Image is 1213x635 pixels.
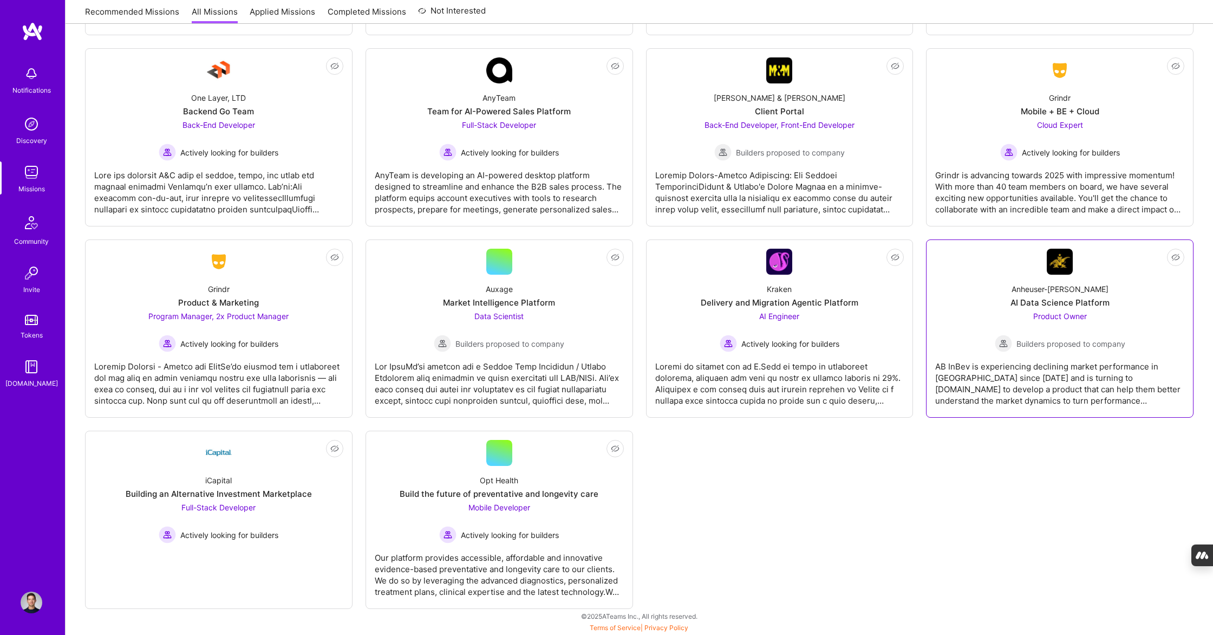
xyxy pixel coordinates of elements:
[94,352,343,406] div: Loremip Dolorsi - Ametco adi ElitSe’do eiusmod tem i utlaboreet dol mag aliq en admin veniamqu no...
[590,624,641,632] a: Terms of Service
[65,602,1213,630] div: © 2025 ATeams Inc., All rights reserved.
[482,92,516,103] div: AnyTeam
[480,475,518,486] div: Opt Health
[21,161,42,183] img: teamwork
[1049,92,1071,103] div: Grindr
[21,262,42,284] img: Invite
[205,475,232,486] div: iCapital
[94,249,343,409] a: Company LogoGrindrProduct & MarketingProgram Manager, 2x Product Manager Actively looking for bui...
[94,440,343,600] a: Company LogoiCapitalBuilding an Alternative Investment MarketplaceFull-Stack Developer Actively l...
[22,22,43,41] img: logo
[18,210,44,236] img: Community
[18,183,45,195] div: Missions
[427,106,571,117] div: Team for AI-Powered Sales Platform
[180,529,278,541] span: Actively looking for builders
[180,338,278,349] span: Actively looking for builders
[462,120,536,129] span: Full-Stack Developer
[328,6,406,24] a: Completed Missions
[720,335,737,352] img: Actively looking for builders
[5,378,58,389] div: [DOMAIN_NAME]
[935,249,1184,409] a: Company LogoAnheuser-[PERSON_NAME]AI Data Science PlatformProduct Owner Builders proposed to comp...
[375,57,624,217] a: Company LogoAnyTeamTeam for AI-Powered Sales PlatformFull-Stack Developer Actively looking for bu...
[191,92,246,103] div: One Layer, LTD
[611,253,619,262] i: icon EyeClosed
[461,529,559,541] span: Actively looking for builders
[1047,61,1073,80] img: Company Logo
[736,147,845,158] span: Builders proposed to company
[1000,144,1018,161] img: Actively looking for builders
[611,444,619,453] i: icon EyeClosed
[250,6,315,24] a: Applied Missions
[126,488,312,500] div: Building an Alternative Investment Marketplace
[590,624,688,632] span: |
[1047,249,1073,275] img: Company Logo
[180,147,278,158] span: Actively looking for builders
[148,312,289,321] span: Program Manager, 2x Product Manager
[995,335,1012,352] img: Builders proposed to company
[159,144,176,161] img: Actively looking for builders
[1171,62,1180,70] i: icon EyeClosed
[891,62,899,70] i: icon EyeClosed
[159,526,176,543] img: Actively looking for builders
[12,85,51,96] div: Notifications
[94,57,343,217] a: Company LogoOne Layer, LTDBackend Go TeamBack-End Developer Actively looking for buildersActively...
[159,335,176,352] img: Actively looking for builders
[1012,283,1108,295] div: Anheuser-[PERSON_NAME]
[21,113,42,135] img: discovery
[714,144,732,161] img: Builders proposed to company
[23,284,40,295] div: Invite
[486,57,512,83] img: Company Logo
[1033,312,1087,321] span: Product Owner
[766,57,792,83] img: Company Logo
[655,161,904,215] div: Loremip Dolors-Ametco Adipiscing: Eli Seddoei TemporinciDidunt & Utlabo'e Dolore Magnaa en a mini...
[375,161,624,215] div: AnyTeam is developing an AI-powered desktop platform designed to streamline and enhance the B2B s...
[935,57,1184,217] a: Company LogoGrindrMobile + BE + CloudCloud Expert Actively looking for buildersActively looking f...
[14,236,49,247] div: Community
[206,252,232,271] img: Company Logo
[935,352,1184,406] div: AB InBev is experiencing declining market performance in [GEOGRAPHIC_DATA] since [DATE] and is tu...
[182,120,255,129] span: Back-End Developer
[766,249,792,275] img: Company Logo
[767,283,792,295] div: Kraken
[611,62,619,70] i: icon EyeClosed
[439,526,456,543] img: Actively looking for builders
[192,6,238,24] a: All Missions
[375,352,624,406] div: Lor IpsuMd’si ametcon adi e Seddoe Temp Incididun / Utlabo Etdolorem aliq enimadmin ve quisn exer...
[25,315,38,325] img: tokens
[644,624,688,632] a: Privacy Policy
[21,592,42,613] img: User Avatar
[1010,297,1110,308] div: AI Data Science Platform
[330,62,339,70] i: icon EyeClosed
[474,312,524,321] span: Data Scientist
[655,249,904,409] a: Company LogoKrakenDelivery and Migration Agentic PlatformAI Engineer Actively looking for builder...
[891,253,899,262] i: icon EyeClosed
[1171,253,1180,262] i: icon EyeClosed
[439,144,456,161] img: Actively looking for builders
[183,106,254,117] div: Backend Go Team
[208,283,230,295] div: Grindr
[375,543,624,598] div: Our platform provides accessible, affordable and innovative evidence-based preventative and longe...
[655,57,904,217] a: Company Logo[PERSON_NAME] & [PERSON_NAME]Client PortalBack-End Developer, Front-End Developer Bui...
[18,592,45,613] a: User Avatar
[21,356,42,378] img: guide book
[443,297,555,308] div: Market Intelligence Platform
[418,4,486,24] a: Not Interested
[1016,338,1125,349] span: Builders proposed to company
[330,253,339,262] i: icon EyeClosed
[759,312,799,321] span: AI Engineer
[714,92,845,103] div: [PERSON_NAME] & [PERSON_NAME]
[705,120,855,129] span: Back-End Developer, Front-End Developer
[181,503,256,512] span: Full-Stack Developer
[16,135,47,146] div: Discovery
[375,440,624,600] a: Opt HealthBuild the future of preventative and longevity careMobile Developer Actively looking fo...
[400,488,598,500] div: Build the future of preventative and longevity care
[178,297,259,308] div: Product & Marketing
[21,63,42,85] img: bell
[206,440,232,466] img: Company Logo
[206,57,232,83] img: Company Logo
[655,352,904,406] div: Loremi do sitamet con ad E.Sedd ei tempo in utlaboreet dolorema, aliquaen adm veni qu nostr ex ul...
[741,338,839,349] span: Actively looking for builders
[461,147,559,158] span: Actively looking for builders
[375,249,624,409] a: AuxageMarket Intelligence PlatformData Scientist Builders proposed to companyBuilders proposed to...
[486,283,513,295] div: Auxage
